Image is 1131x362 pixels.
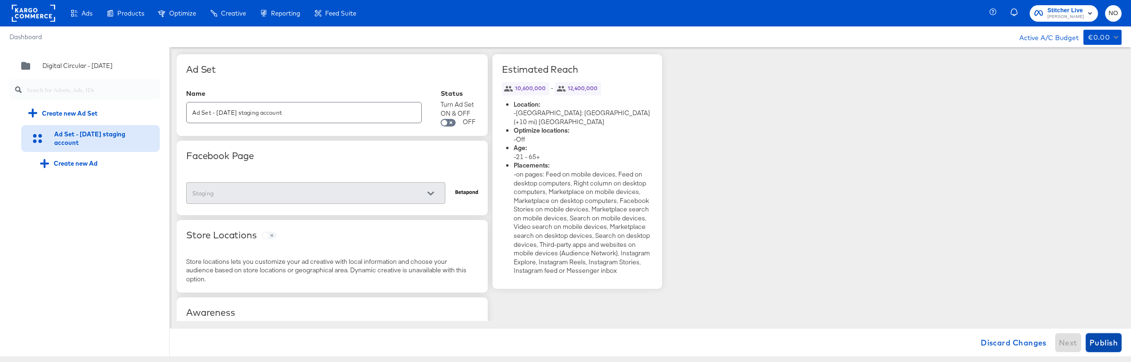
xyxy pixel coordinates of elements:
[977,333,1050,352] button: Discard Changes
[455,180,478,204] img: Staging
[186,229,257,241] div: Store Locations
[514,135,525,143] span: - Off
[221,9,246,17] span: Creative
[54,130,134,147] div: Ad Set - [DATE] staging account
[514,143,527,152] strong: Age:
[502,82,601,95] span: -
[1009,30,1079,44] div: Active A/C Budget
[186,90,422,97] div: Name
[514,152,540,161] span: - 21 - 65+
[186,150,478,161] div: Facebook Page
[1090,336,1118,349] span: Publish
[169,9,196,17] span: Optimize
[1030,5,1098,22] button: Stitcher Live[PERSON_NAME]
[186,307,478,318] div: Awareness
[441,100,478,118] div: Turn Ad Set ON & OFF
[514,109,650,126] span: - [GEOGRAPHIC_DATA]: [GEOGRAPHIC_DATA] (+10 mi) [GEOGRAPHIC_DATA]
[511,85,549,93] span: 10,600,000
[1086,333,1122,352] button: Publish
[9,125,160,152] div: Ad Set - [DATE] staging account
[186,257,469,284] div: Store locations lets you customize your ad creative with local information and choose your audien...
[514,161,549,169] strong: Placements:
[1088,32,1110,43] div: €0.00
[1105,5,1122,22] button: NO
[514,126,569,135] strong: Optimize locations:
[1083,30,1122,45] button: €0.00
[26,76,160,96] input: Search for Adsets, Ads, IDs
[40,159,98,168] div: Create new Ad
[1048,13,1084,21] span: [PERSON_NAME]
[28,109,98,118] div: Create new Ad Set
[981,336,1047,349] span: Discard Changes
[21,104,160,122] div: Create new Ad Set
[117,9,144,17] span: Products
[441,90,478,97] div: Status
[463,118,475,126] div: OFF
[82,9,92,17] span: Ads
[190,188,426,199] input: Select a Fanpage
[1048,6,1084,16] span: Stitcher Live
[9,33,42,41] a: Dashboard
[564,85,601,93] span: 12,400,000
[186,64,478,75] div: Ad Set
[514,100,540,109] strong: Location:
[271,9,300,17] span: Reporting
[325,9,356,17] span: Feed Suite
[33,154,160,173] div: Create new Ad
[9,57,160,75] div: Digital Circular - [DATE]
[1109,8,1118,19] span: NO
[514,170,650,275] span: - on pages: Feed on mobile devices, Feed on desktop computers, Right column on desktop computers,...
[502,64,653,75] div: Estimated Reach
[42,61,113,70] div: Digital Circular - [DATE]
